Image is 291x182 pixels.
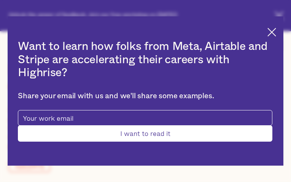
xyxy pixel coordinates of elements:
[18,110,272,126] input: Your work email
[18,110,272,142] form: pop-up-modal-form
[18,92,272,101] div: Share your email with us and we'll share some examples.
[18,125,272,142] input: I want to read it
[267,28,276,37] img: Cross icon
[18,40,272,80] h2: Want to learn how folks from Meta, Airtable and Stripe are accelerating their careers with Highrise?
